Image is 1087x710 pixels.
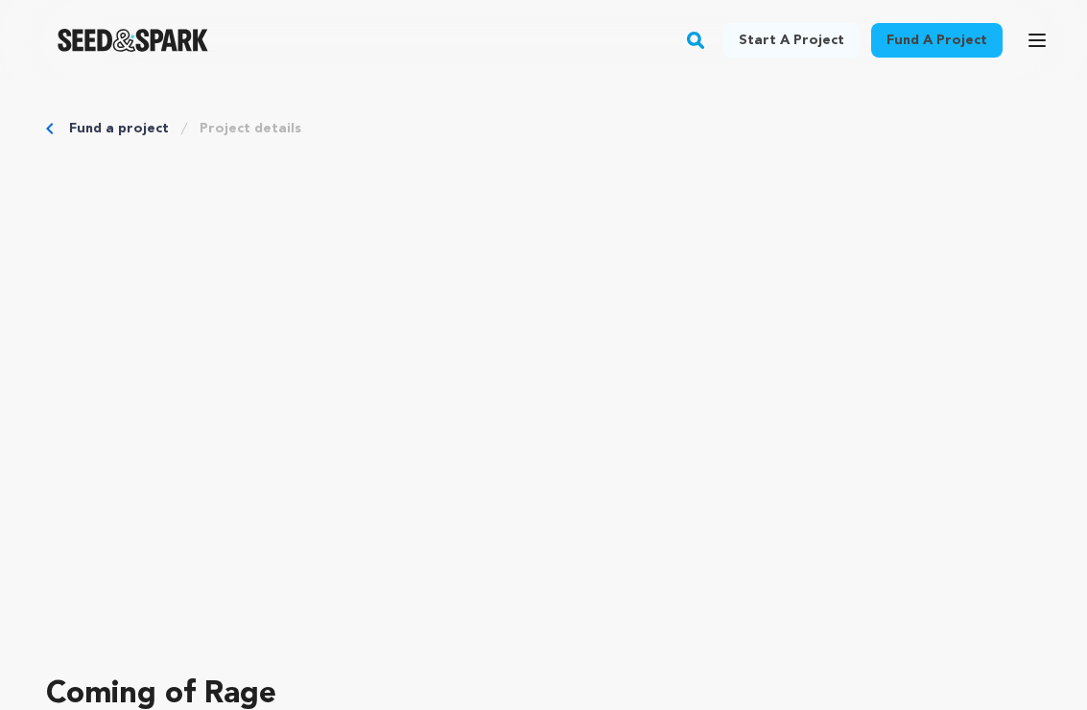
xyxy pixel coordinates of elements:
a: Start a project [723,23,860,58]
div: Breadcrumb [46,119,1041,138]
a: Seed&Spark Homepage [58,29,208,52]
a: Project details [200,119,301,138]
a: Fund a project [871,23,1003,58]
a: Fund a project [69,119,169,138]
img: Seed&Spark Logo Dark Mode [58,29,208,52]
